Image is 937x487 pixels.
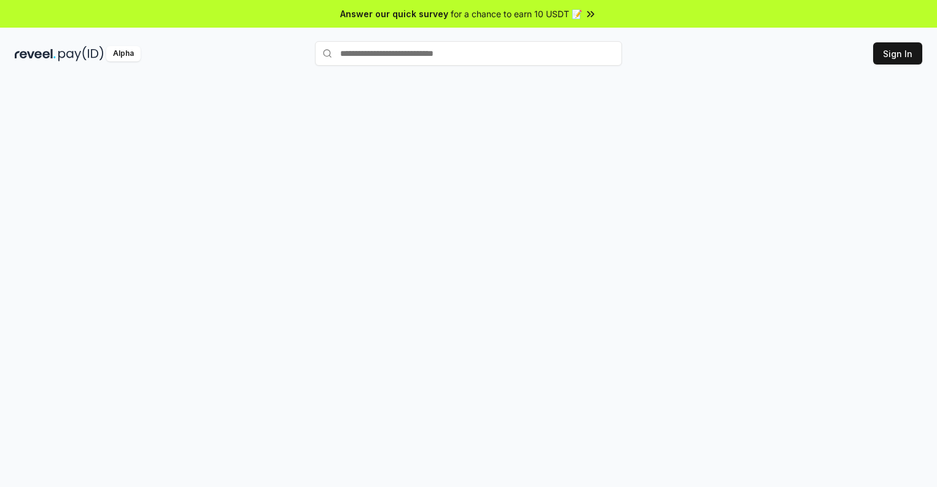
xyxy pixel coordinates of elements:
[106,46,141,61] div: Alpha
[340,7,448,20] span: Answer our quick survey
[873,42,922,64] button: Sign In
[58,46,104,61] img: pay_id
[15,46,56,61] img: reveel_dark
[451,7,582,20] span: for a chance to earn 10 USDT 📝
